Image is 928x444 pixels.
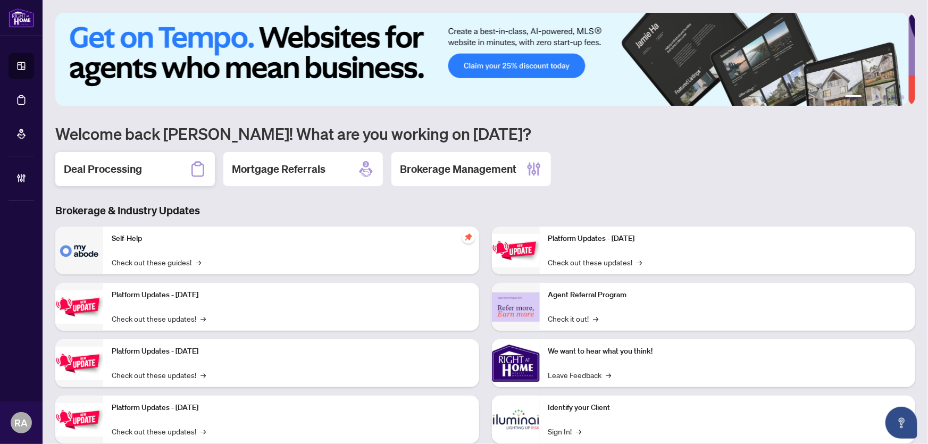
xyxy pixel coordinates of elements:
span: pushpin [462,231,475,244]
button: 2 [866,95,871,99]
img: Self-Help [55,227,103,274]
span: → [200,313,206,324]
p: Platform Updates - [DATE] [112,289,471,301]
p: We want to hear what you think! [548,346,907,357]
button: 5 [892,95,896,99]
img: Platform Updates - July 8, 2025 [55,403,103,437]
a: Sign In!→ [548,425,582,437]
img: We want to hear what you think! [492,339,540,387]
h1: Welcome back [PERSON_NAME]! What are you working on [DATE]? [55,123,915,144]
button: 6 [900,95,905,99]
h2: Brokerage Management [400,162,516,177]
img: Agent Referral Program [492,292,540,322]
span: → [200,369,206,381]
p: Self-Help [112,233,471,245]
span: → [593,313,599,324]
img: logo [9,8,34,28]
a: Leave Feedback→ [548,369,612,381]
span: RA [15,415,28,430]
img: Slide 0 [55,13,908,106]
img: Platform Updates - June 23, 2025 [492,234,540,267]
h3: Brokerage & Industry Updates [55,203,915,218]
h2: Deal Processing [64,162,142,177]
a: Check out these updates!→ [112,425,206,437]
span: → [606,369,612,381]
a: Check out these guides!→ [112,256,201,268]
img: Identify your Client [492,396,540,443]
span: → [200,425,206,437]
a: Check it out!→ [548,313,599,324]
button: Open asap [885,407,917,439]
a: Check out these updates!→ [112,313,206,324]
p: Agent Referral Program [548,289,907,301]
button: 3 [875,95,879,99]
p: Platform Updates - [DATE] [112,346,471,357]
span: → [576,425,582,437]
a: Check out these updates!→ [112,369,206,381]
a: Check out these updates!→ [548,256,642,268]
img: Platform Updates - July 21, 2025 [55,347,103,380]
span: → [637,256,642,268]
p: Platform Updates - [DATE] [112,402,471,414]
img: Platform Updates - September 16, 2025 [55,290,103,324]
p: Identify your Client [548,402,907,414]
button: 1 [845,95,862,99]
span: → [196,256,201,268]
h2: Mortgage Referrals [232,162,325,177]
button: 4 [883,95,888,99]
p: Platform Updates - [DATE] [548,233,907,245]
